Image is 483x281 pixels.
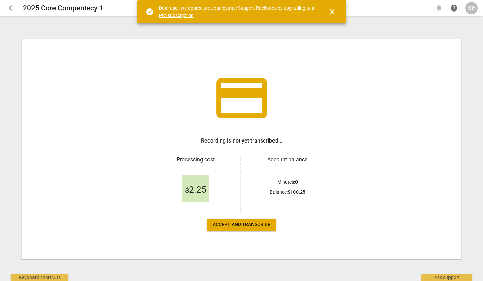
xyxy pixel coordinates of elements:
p: Balance : [270,189,305,196]
h3: Processing cost [157,156,235,164]
div: Ask support [421,274,472,281]
h3: Account balance [249,156,326,164]
span: Accept and transcribe [213,221,270,228]
span: close [328,8,336,16]
div: Dear user, we appreciate your loyalty! Support RaeNotes by upgrading to a [159,5,316,19]
span: help [450,4,458,12]
b: $ 100.25 [288,189,305,195]
div: Keyboard shortcuts [11,274,68,281]
a: Help [448,2,460,14]
b: 0 [295,179,298,185]
button: Close [324,4,341,20]
p: Minutes : [277,179,298,186]
span: arrow_back [7,4,16,12]
a: Pro subscription [159,13,194,18]
button: BB [465,2,478,14]
span: check_circle [146,8,154,16]
h2: 2025 Core Compentecy 1 [23,4,103,13]
h3: Recording is not yet transcribed... [201,137,282,145]
button: Accept and transcribe [207,219,276,231]
span: credit_card [211,68,272,129]
span: 2.25 [185,185,206,195]
span: $ [185,186,189,194]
